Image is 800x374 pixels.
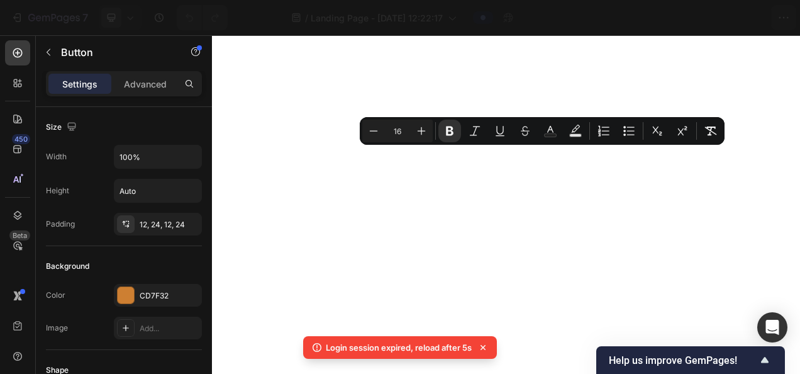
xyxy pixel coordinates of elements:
div: CD7F32 [140,290,199,302]
div: Color [46,290,65,301]
p: 7 [82,10,88,25]
span: Landing Page - [DATE] 12:22:17 [311,11,443,25]
input: Auto [114,179,201,202]
div: Editor contextual toolbar [360,117,725,145]
button: Upgrade to publish [675,5,795,30]
button: Save [628,5,670,30]
div: Add... [140,323,199,334]
div: Upgrade to publish [686,11,784,25]
span: / [305,11,308,25]
div: Width [46,151,67,162]
button: 7 [5,5,94,30]
p: Button [61,45,168,60]
iframe: Design area [212,35,800,374]
p: Advanced [124,77,167,91]
p: Login session expired, reload after 5s [326,341,472,354]
p: Settings [62,77,97,91]
span: Help us improve GemPages! [609,354,757,366]
div: Size [46,119,79,136]
div: 12, 24, 12, 24 [140,219,199,230]
div: Padding [46,218,75,230]
input: Auto [114,145,201,168]
div: Open Intercom Messenger [757,312,787,343]
div: Image [46,322,68,334]
div: Height [46,185,69,196]
button: Show survey - Help us improve GemPages! [609,353,772,368]
div: Undo/Redo [177,5,228,30]
div: Background [46,261,89,272]
span: Save [639,13,660,23]
div: Beta [9,230,30,241]
div: 450 [12,134,30,144]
